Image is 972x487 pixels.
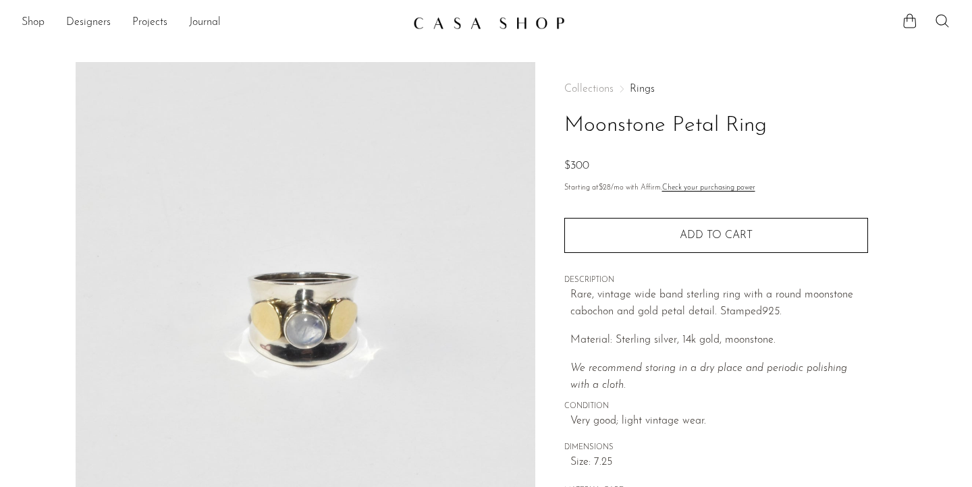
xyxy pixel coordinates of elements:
p: Rare, vintage wide band sterling ring with a round moonstone cabochon and gold petal detail. Stamped [570,287,868,321]
span: Very good; light vintage wear. [570,413,868,430]
a: Journal [189,14,221,32]
a: Shop [22,14,45,32]
i: We recommend storing in a dry place and periodic polishing with a cloth. [570,363,847,391]
a: Designers [66,14,111,32]
span: Size: 7.25 [570,454,868,471]
button: Add to cart [564,218,868,253]
span: $300 [564,161,589,171]
a: Projects [132,14,167,32]
p: Material: Sterling silver, 14k gold, moonstone. [570,332,868,349]
ul: NEW HEADER MENU [22,11,402,34]
p: Starting at /mo with Affirm. [564,182,868,194]
span: CONDITION [564,401,868,413]
a: Check your purchasing power - Learn more about Affirm Financing (opens in modal) [662,184,755,192]
em: 925. [762,306,782,317]
span: DIMENSIONS [564,442,868,454]
h1: Moonstone Petal Ring [564,109,868,143]
span: DESCRIPTION [564,275,868,287]
a: Rings [630,84,655,94]
span: $28 [599,184,611,192]
span: Add to cart [680,230,753,241]
span: Collections [564,84,614,94]
nav: Breadcrumbs [564,84,868,94]
nav: Desktop navigation [22,11,402,34]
